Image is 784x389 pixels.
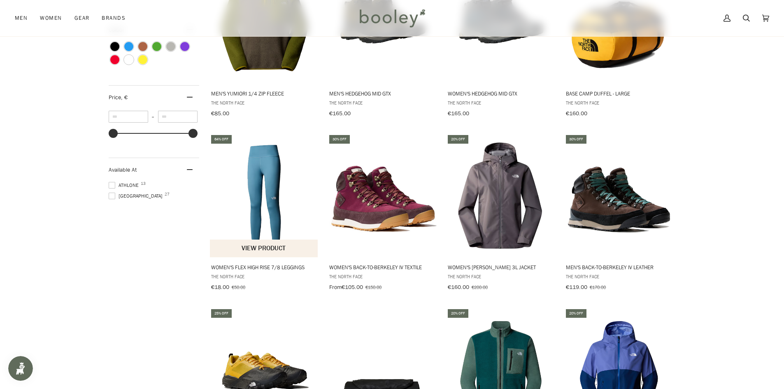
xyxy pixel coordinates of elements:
button: View product [210,240,318,257]
div: 20% off [448,309,468,318]
span: Colour: Blue [124,42,133,51]
img: The North Face Women's Whiton 3L Jacket Smoked Pearl - Booley Galway [447,141,556,250]
span: Colour: Brown [138,42,147,51]
span: Women [40,14,62,22]
span: The North Face [329,273,436,280]
img: Booley [356,6,428,30]
span: Women's Back-to-Berkeley IV Textile [329,263,436,271]
span: , € [121,93,128,101]
span: The North Face [211,99,318,106]
span: Men's Yumiori 1/4 Zip Fleece [211,90,318,97]
input: Minimum value [109,111,148,123]
span: Men's Hedgehog Mid GTX [329,90,436,97]
span: €165.00 [448,109,469,117]
span: Colour: Grey [166,42,175,51]
span: The North Face [566,99,672,106]
span: The North Face [448,273,554,280]
div: 30% off [329,135,350,144]
span: Colour: White [124,55,133,64]
span: The North Face [566,273,672,280]
span: €160.00 [448,283,469,291]
span: – [148,113,158,120]
a: Women's Whiton 3L Jacket [447,134,556,293]
span: Colour: Purple [180,42,189,51]
span: Colour: Yellow [138,55,147,64]
span: The North Face [448,99,554,106]
span: Brands [102,14,126,22]
img: The North Face Women's Back-to-Berkeley IV Textile Waterproof Boysenberry / Coal Brown - Booley G... [328,141,437,250]
span: €160.00 [566,109,587,117]
span: 27 [165,192,170,196]
span: €105.00 [342,283,363,291]
span: Men's Back-to-Berkeley IV Leather [566,263,672,271]
span: 13 [141,182,146,186]
a: Men's Back-to-Berkeley IV Leather [565,134,674,293]
span: €119.00 [566,283,587,291]
span: Women's [PERSON_NAME] 3L Jacket [448,263,554,271]
div: 64% off [211,135,232,144]
span: €18.00 [211,283,229,291]
span: €150.00 [365,284,382,291]
span: The North Face [329,99,436,106]
span: Gear [74,14,90,22]
span: Men [15,14,28,22]
span: Women's Flex High Rise 7/8 Leggings [211,263,318,271]
a: Women's Back-to-Berkeley IV Textile [328,134,437,293]
span: Base Camp Duffel - Large [566,90,672,97]
span: €170.00 [590,284,606,291]
span: €50.00 [232,284,245,291]
img: The North Face Men's Back-to-Berkeley IV Leather Demitasse Brown / TNF Black - Booley Galway [565,141,674,250]
div: 20% off [566,309,586,318]
span: €200.00 [472,284,488,291]
span: Women's Hedgehog Mid GTX [448,90,554,97]
a: Women's Flex High Rise 7/8 Leggings [210,134,319,293]
div: 20% off [448,135,468,144]
span: Price [109,93,128,101]
iframe: Button to open loyalty program pop-up [8,356,33,381]
span: [GEOGRAPHIC_DATA] [109,192,165,200]
span: Available At [109,166,137,174]
div: 25% off [211,309,232,318]
span: €165.00 [329,109,351,117]
img: The North Face Women's Flex High Rise 7/8 Leggings Algae Blue - Booley Galway [210,141,319,250]
span: €85.00 [211,109,229,117]
span: Colour: Green [152,42,161,51]
span: Colour: Black [110,42,119,51]
span: Athlone [109,182,141,189]
span: The North Face [211,273,318,280]
div: 30% off [566,135,586,144]
span: From [329,283,342,291]
input: Maximum value [158,111,198,123]
span: Colour: Red [110,55,119,64]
